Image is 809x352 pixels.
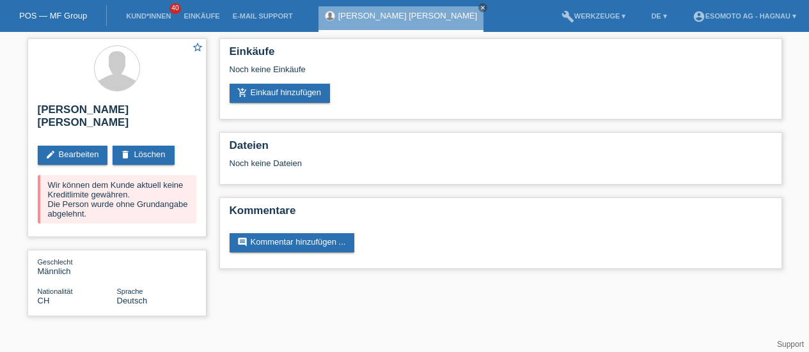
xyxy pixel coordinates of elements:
div: Noch keine Einkäufe [230,65,772,84]
a: E-Mail Support [226,12,299,20]
i: edit [45,149,56,160]
a: add_shopping_cartEinkauf hinzufügen [230,84,331,103]
i: add_shopping_cart [237,88,247,98]
i: close [480,4,486,11]
a: close [478,3,487,12]
a: DE ▾ [645,12,673,20]
i: account_circle [693,10,705,23]
span: Geschlecht [38,258,73,266]
i: comment [237,237,247,247]
h2: Dateien [230,139,772,158]
div: Männlich [38,257,117,276]
a: POS — MF Group [19,11,87,20]
a: commentKommentar hinzufügen ... [230,233,355,252]
div: Noch keine Dateien [230,158,620,168]
h2: [PERSON_NAME] [PERSON_NAME] [38,103,196,135]
span: Nationalität [38,287,73,295]
a: Support [777,340,804,349]
a: deleteLöschen [113,146,174,165]
a: Kund*innen [120,12,177,20]
a: star_border [192,42,203,55]
i: build [562,10,574,23]
a: editBearbeiten [38,146,108,165]
a: buildWerkzeuge ▾ [555,12,632,20]
a: Einkäufe [177,12,226,20]
span: Sprache [117,287,143,295]
h2: Kommentare [230,204,772,224]
a: [PERSON_NAME] [PERSON_NAME] [338,11,477,20]
i: delete [120,149,130,160]
a: account_circleEsomoto AG - Hagnau ▾ [686,12,803,20]
span: Deutsch [117,296,148,305]
i: star_border [192,42,203,53]
div: Wir können dem Kunde aktuell keine Kreditlimite gewähren. Die Person wurde ohne Grundangabe abgel... [38,175,196,224]
span: Schweiz [38,296,50,305]
span: 40 [169,3,181,14]
h2: Einkäufe [230,45,772,65]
